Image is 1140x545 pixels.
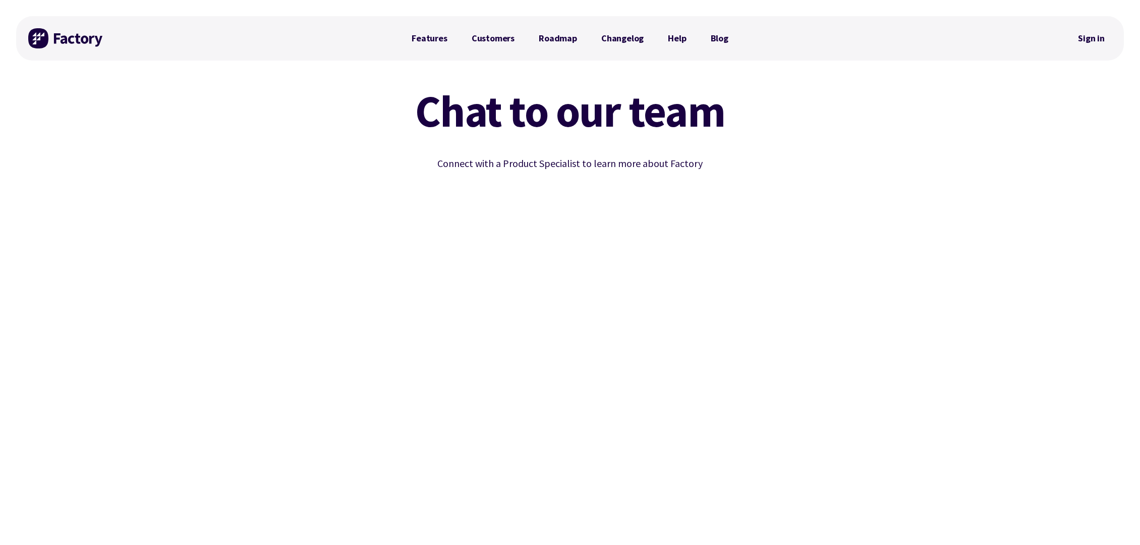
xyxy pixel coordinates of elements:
[400,28,740,48] nav: Primary Navigation
[1071,27,1112,50] a: Sign in
[340,155,800,172] p: Connect with a Product Specialist to learn more about Factory
[1071,27,1112,50] nav: Secondary Navigation
[527,28,589,48] a: Roadmap
[699,28,740,48] a: Blog
[340,89,800,133] h1: Chat to our team
[460,28,527,48] a: Customers
[656,28,698,48] a: Help
[589,28,656,48] a: Changelog
[28,28,104,48] img: Factory
[400,28,460,48] a: Features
